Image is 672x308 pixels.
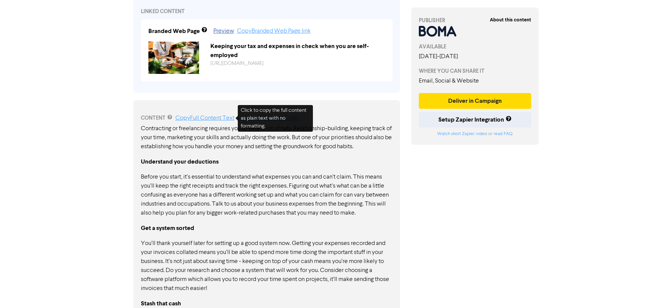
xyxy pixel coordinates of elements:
strong: Get a system sorted [141,224,194,232]
strong: About this content [490,17,531,23]
div: Branded Web Page [148,27,200,36]
a: Preview [213,28,234,34]
div: AVAILABLE [419,43,532,51]
div: Email, Social & Website [419,77,532,86]
div: WHERE YOU CAN SHARE IT [419,67,532,75]
p: Contracting or freelancing requires you to wear a lot of hats. Relationship-building, keeping tra... [141,124,393,151]
a: Copy Branded Web Page link [237,28,311,34]
div: [DATE] - [DATE] [419,52,532,61]
div: https://public2.bomamarketing.com/cp/2EPhGVXftiosyK6k6ES8W2?sa=pB6FgFw [205,60,391,68]
a: Copy Full Content Text [175,115,234,121]
button: Deliver in Campaign [419,93,532,109]
a: read FAQ [494,132,512,136]
div: Keeping your tax and expenses in check when you are self-employed [205,42,391,60]
p: Before you start, it’s essential to understand what expenses you can and can’t claim. This means ... [141,173,393,218]
button: Setup Zapier Integration [419,112,532,128]
iframe: Chat Widget [634,272,672,308]
p: You’ll thank yourself later for setting up a good system now. Getting your expenses recorded and ... [141,239,393,293]
div: Click to copy the full content as plain text with no formatting. [238,105,313,132]
strong: Understand your deductions [141,158,219,165]
div: or [419,131,532,137]
div: CONTENT [141,114,393,123]
a: [URL][DOMAIN_NAME] [210,61,264,66]
div: PUBLISHER [419,17,532,24]
strong: Stash that cash [141,300,181,307]
a: Watch short Zapier video [437,132,487,136]
div: LINKED CONTENT [141,8,393,15]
